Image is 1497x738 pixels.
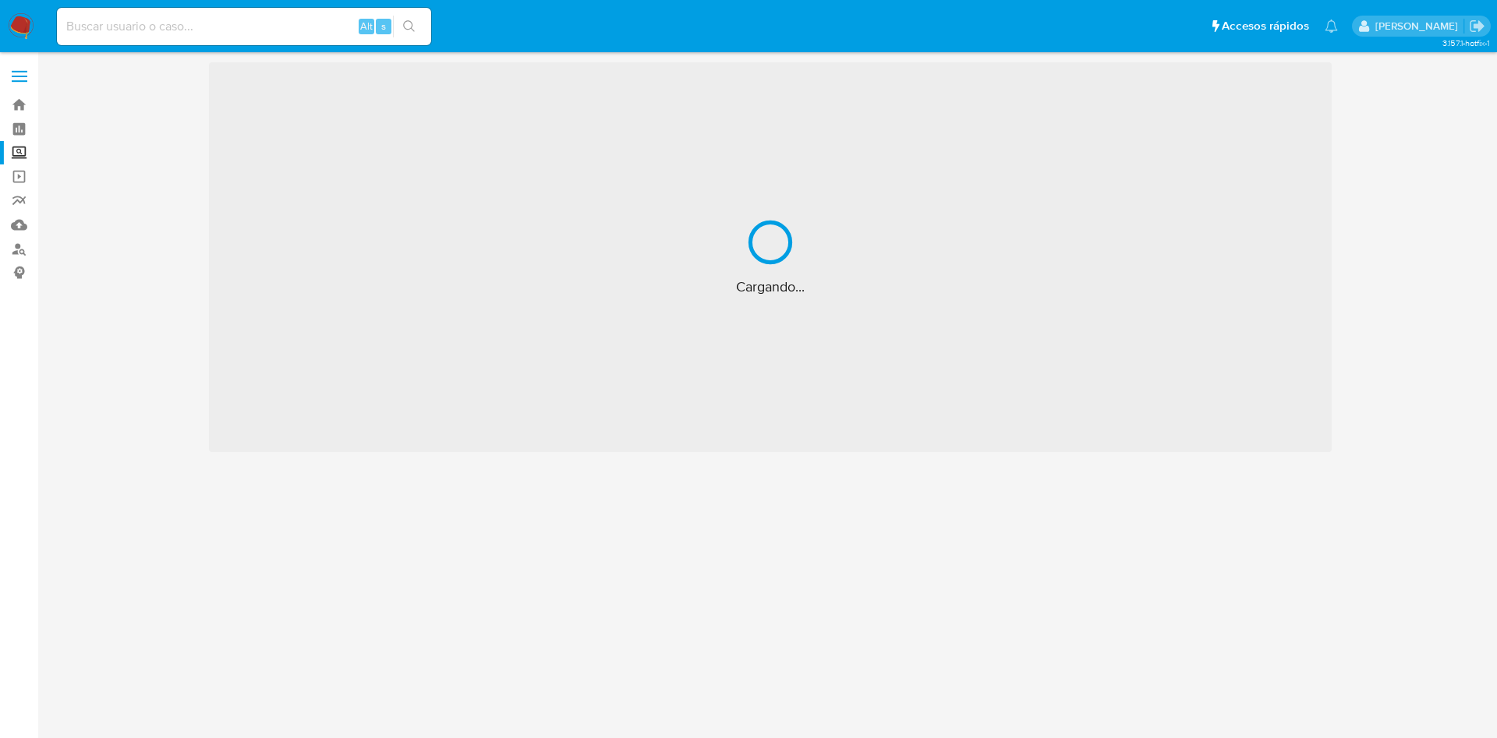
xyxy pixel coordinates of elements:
[1222,18,1309,34] span: Accesos rápidos
[393,16,425,37] button: search-icon
[1469,18,1485,34] a: Salir
[1325,19,1338,33] a: Notificaciones
[57,16,431,37] input: Buscar usuario o caso...
[381,19,386,34] span: s
[360,19,373,34] span: Alt
[736,277,805,296] span: Cargando...
[1375,19,1463,34] p: ivonne.perezonofre@mercadolibre.com.mx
